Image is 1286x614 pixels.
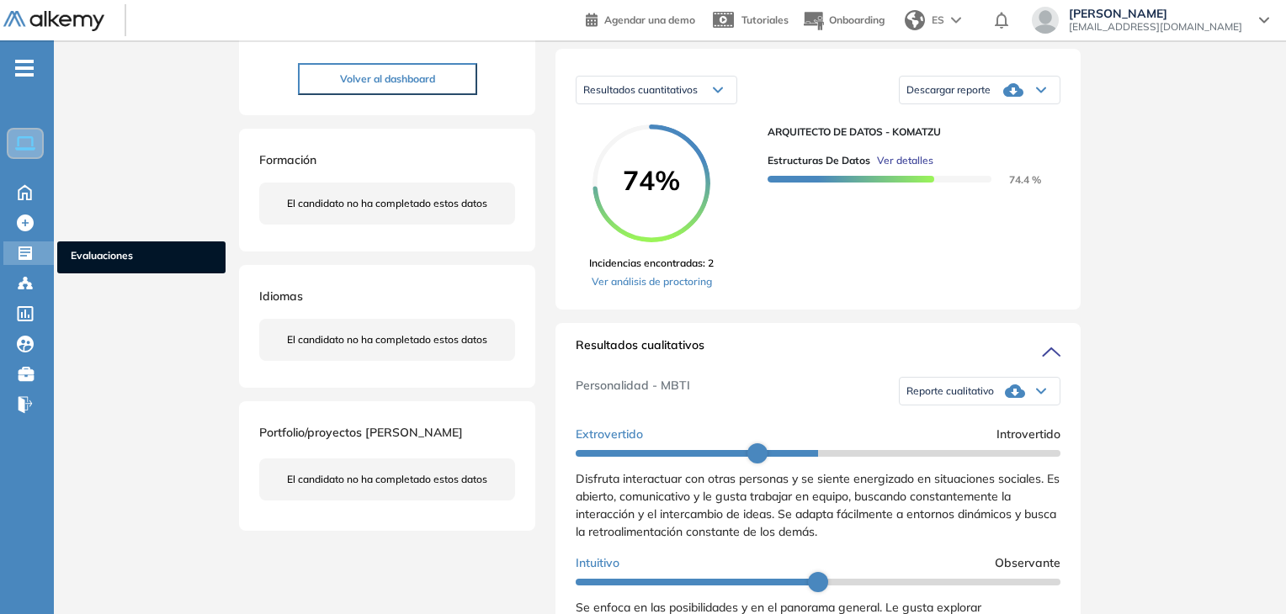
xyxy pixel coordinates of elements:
span: Introvertido [996,426,1060,443]
span: El candidato no ha completado estos datos [287,472,487,487]
span: El candidato no ha completado estos datos [287,196,487,211]
span: Idiomas [259,288,303,304]
span: Resultados cualitativos [576,336,704,363]
span: Estructuras de Datos [768,153,870,168]
span: Onboarding [829,13,885,26]
span: Intuitivo [576,554,619,572]
span: Personalidad - MBTI [576,377,690,405]
span: 74% [593,167,710,193]
span: ES [932,13,944,28]
span: 74.4 % [989,173,1041,186]
span: Portfolio/proyectos [PERSON_NAME] [259,425,463,440]
span: El candidato no ha completado estos datos [287,332,487,347]
span: Resultados cuantitativos [583,83,698,96]
img: world [905,10,925,30]
span: Formación [259,152,316,167]
span: Agendar una demo [604,13,695,26]
span: Reporte cualitativo [906,384,994,398]
a: Ver análisis de proctoring [589,274,714,289]
img: arrow [951,17,961,24]
span: Incidencias encontradas: 2 [589,256,714,271]
span: Descargar reporte [906,83,991,97]
span: ARQUITECTO DE DATOS - KOMATZU [768,124,1047,140]
button: Ver detalles [870,153,933,168]
span: Disfruta interactuar con otras personas y se siente energizado en situaciones sociales. Es abiert... [576,471,1060,539]
a: Agendar una demo [586,8,695,29]
i: - [15,66,34,70]
span: [PERSON_NAME] [1069,7,1242,20]
img: Logo [3,11,104,32]
button: Onboarding [802,3,885,39]
span: Ver detalles [877,153,933,168]
span: Extrovertido [576,426,643,443]
button: Volver al dashboard [298,63,477,95]
span: [EMAIL_ADDRESS][DOMAIN_NAME] [1069,20,1242,34]
span: Tutoriales [741,13,789,26]
span: Observante [995,554,1060,572]
span: Evaluaciones [71,248,212,267]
